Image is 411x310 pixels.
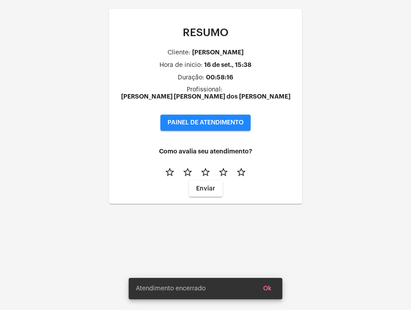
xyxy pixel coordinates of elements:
[218,167,229,178] mat-icon: star_border
[121,93,290,100] div: [PERSON_NAME] [PERSON_NAME] dos [PERSON_NAME]
[263,285,272,292] span: Ok
[192,49,243,56] div: [PERSON_NAME]
[196,186,215,192] span: Enviar
[187,87,222,93] div: Profissional:
[136,284,205,293] span: Atendimento encerrado
[168,120,243,126] span: PAINEL DE ATENDIMENTO
[206,74,233,81] div: 00:58:16
[189,181,222,197] button: Enviar
[164,167,175,178] mat-icon: star_border
[256,281,279,297] button: Ok
[178,74,204,81] div: Duração:
[116,148,295,155] h4: Como avalia seu atendimento?
[204,62,252,68] div: 16 de set., 15:38
[159,62,202,69] div: Hora de inicio:
[236,167,247,178] mat-icon: star_border
[160,115,251,131] button: PAINEL DE ATENDIMENTO
[200,167,211,178] mat-icon: star_border
[168,50,190,56] div: Cliente:
[116,27,295,38] p: RESUMO
[182,167,193,178] mat-icon: star_border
